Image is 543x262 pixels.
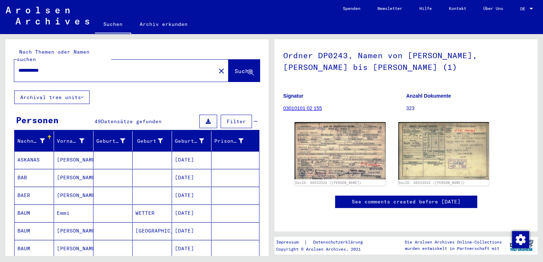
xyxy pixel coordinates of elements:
[57,137,84,145] div: Vorname
[276,246,371,252] p: Copyright © Arolsen Archives, 2021
[276,239,371,246] div: |
[96,135,134,147] div: Geburtsname
[508,236,535,254] img: yv_logo.png
[175,137,204,145] div: Geburtsdatum
[172,131,211,151] mat-header-cell: Geburtsdatum
[221,115,252,128] button: Filter
[172,240,211,257] mat-cell: [DATE]
[15,151,54,169] mat-cell: ASKANAS
[57,135,93,147] div: Vorname
[93,131,133,151] mat-header-cell: Geburtsname
[512,231,529,248] img: Zustimmung ändern
[135,135,172,147] div: Geburt‏
[399,181,465,185] a: DocID: 66533522 ([PERSON_NAME])
[101,118,162,125] span: Datensätze gefunden
[95,16,131,34] a: Suchen
[133,222,172,240] mat-cell: [GEOGRAPHIC_DATA]
[95,118,101,125] span: 49
[54,169,93,186] mat-cell: [PERSON_NAME]
[15,240,54,257] mat-cell: BAUM
[135,137,163,145] div: Geburt‏
[211,131,259,151] mat-header-cell: Prisoner #
[15,169,54,186] mat-cell: BAB
[15,131,54,151] mat-header-cell: Nachname
[352,198,461,206] a: See comments created before [DATE]
[406,93,451,99] b: Anzahl Dokumente
[172,222,211,240] mat-cell: [DATE]
[172,187,211,204] mat-cell: [DATE]
[283,105,322,111] a: 03010101 02 155
[16,114,59,126] div: Personen
[283,39,529,82] h1: Ordner DP0243, Namen von [PERSON_NAME], [PERSON_NAME] bis [PERSON_NAME] (1)
[405,245,502,252] p: wurden entwickelt in Partnerschaft mit
[6,7,89,24] img: Arolsen_neg.svg
[398,122,489,180] img: 002.jpg
[15,187,54,204] mat-cell: BAER
[214,137,243,145] div: Prisoner #
[15,222,54,240] mat-cell: BAUM
[17,137,45,145] div: Nachname
[133,131,172,151] mat-header-cell: Geburt‏
[229,60,260,82] button: Suche
[14,91,90,104] button: Archival tree units
[406,105,529,112] p: 323
[214,64,229,78] button: Clear
[214,135,252,147] div: Prisoner #
[227,118,246,125] span: Filter
[131,16,196,33] a: Archiv erkunden
[96,137,125,145] div: Geburtsname
[276,239,304,246] a: Impressum
[15,204,54,222] mat-cell: BAUM
[295,122,386,179] img: 001.jpg
[172,169,211,186] mat-cell: [DATE]
[17,135,54,147] div: Nachname
[172,204,211,222] mat-cell: [DATE]
[17,49,90,62] mat-label: Nach Themen oder Namen suchen
[54,240,93,257] mat-cell: [PERSON_NAME]
[175,135,213,147] div: Geburtsdatum
[520,6,528,11] span: DE
[283,93,303,99] b: Signatur
[235,67,252,75] span: Suche
[133,204,172,222] mat-cell: WETTER
[54,131,93,151] mat-header-cell: Vorname
[54,204,93,222] mat-cell: Emmi
[54,222,93,240] mat-cell: [PERSON_NAME]
[307,239,371,246] a: Datenschutzerklärung
[217,67,226,75] mat-icon: close
[405,239,502,245] p: Die Arolsen Archives Online-Collections
[512,231,529,248] div: Zustimmung ändern
[54,187,93,204] mat-cell: [PERSON_NAME]
[295,181,361,185] a: DocID: 66533522 ([PERSON_NAME])
[172,151,211,169] mat-cell: [DATE]
[54,151,93,169] mat-cell: [PERSON_NAME]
